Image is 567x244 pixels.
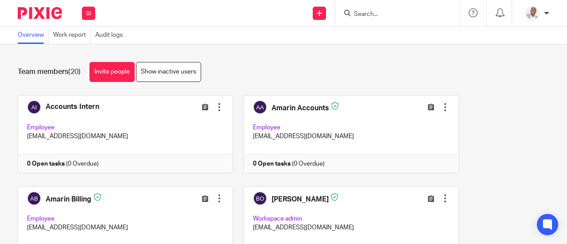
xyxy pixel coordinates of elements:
[18,7,62,19] img: Pixie
[53,27,91,44] a: Work report
[525,6,540,20] img: Paul%20S%20-%20Picture.png
[18,27,49,44] a: Overview
[68,68,81,75] span: (20)
[95,27,127,44] a: Audit logs
[353,11,433,19] input: Search
[18,67,81,77] h1: Team members
[136,62,201,82] a: Show inactive users
[89,62,135,82] a: Invite people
